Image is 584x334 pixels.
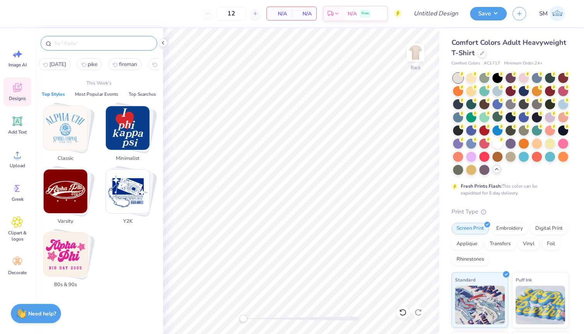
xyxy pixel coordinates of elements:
button: Stack Card Button Classic [39,106,97,165]
img: Sofia Maitz [550,6,565,21]
span: Add Text [8,129,27,135]
button: Top Searches [126,90,158,98]
input: Untitled Design [407,6,464,21]
span: Upload [10,163,25,169]
div: Back [411,64,421,71]
button: Save [470,7,507,20]
span: Greek [12,196,24,202]
img: Back [408,45,423,60]
button: stadium3 [148,58,183,70]
a: SM [536,6,569,21]
span: Varsity [53,218,78,225]
span: N/A [348,10,357,18]
span: N/A [272,10,287,18]
span: Free [362,11,369,16]
div: Screen Print [452,223,489,234]
span: Comfort Colors Adult Heavyweight T-Shirt [452,38,566,58]
img: Varsity [44,170,87,213]
input: Try "Alpha" [53,39,152,47]
span: Designs [9,95,26,102]
strong: Fresh Prints Flash: [461,183,502,189]
p: This Week's [87,80,112,86]
span: 80s & 90s [53,281,78,289]
img: Puff Ink [516,286,565,324]
span: Classic [53,155,78,163]
button: Stack Card Button Y2K [101,169,159,229]
div: Transfers [485,238,516,250]
button: Most Popular Events [73,90,121,98]
img: Classic [44,106,87,150]
span: Puff Ink [516,276,532,284]
strong: Need help? [28,310,56,317]
span: Image AI [8,62,27,68]
img: 80s & 90s [44,232,87,276]
div: Accessibility label [239,315,247,322]
img: Y2K [106,170,149,213]
div: Foil [542,238,560,250]
button: fireman2 [108,58,142,70]
div: Applique [452,238,482,250]
span: fireman [119,61,137,68]
span: Minimalist [115,155,140,163]
span: [DATE] [49,61,66,68]
button: Stack Card Button 80s & 90s [39,232,97,292]
span: Decorate [8,270,27,276]
div: Vinyl [518,238,540,250]
div: Embroidery [491,223,528,234]
span: Minimum Order: 24 + [504,60,543,67]
span: SM [539,9,548,18]
span: Clipart & logos [5,230,30,242]
button: Top Styles [39,90,67,98]
input: – – [216,7,246,20]
span: Comfort Colors [452,60,480,67]
span: stadium [159,61,178,68]
button: pike1 [77,58,102,70]
span: pike [88,61,97,68]
div: Digital Print [530,223,568,234]
span: Standard [455,276,475,284]
div: Print Type [452,207,569,216]
div: Rhinestones [452,254,489,265]
img: Minimalist [106,106,149,150]
button: Stack Card Button Varsity [39,169,97,229]
span: Y2K [115,218,140,225]
span: N/A [296,10,312,18]
span: # C1717 [484,60,500,67]
button: Stack Card Button Minimalist [101,106,159,165]
img: Standard [455,286,505,324]
div: This color can be expedited for 5 day delivery. [461,183,556,197]
button: labor day0 [39,58,71,70]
